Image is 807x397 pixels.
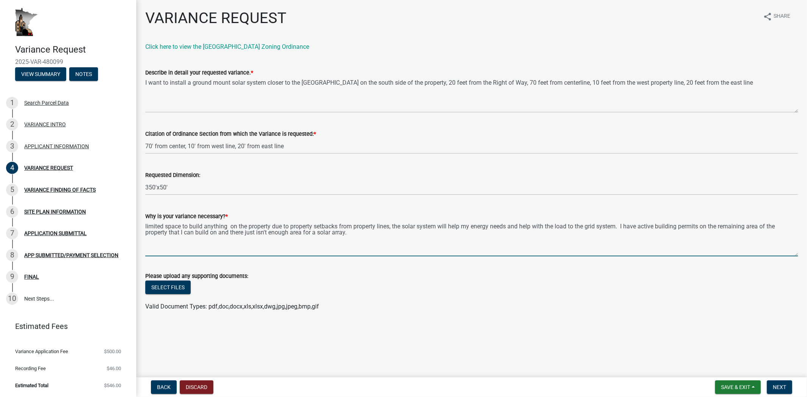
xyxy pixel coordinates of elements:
[24,274,39,279] div: FINAL
[157,384,171,390] span: Back
[24,253,118,258] div: APP SUBMITTED/PAYMENT SELECTION
[145,303,319,310] span: Valid Document Types: pdf,doc,docx,xls,xlsx,dwg,jpg,jpeg,bmp,gif
[767,380,792,394] button: Next
[15,8,38,36] img: Houston County, Minnesota
[774,12,790,21] span: Share
[15,71,66,78] wm-modal-confirm: Summary
[6,249,18,261] div: 8
[6,184,18,196] div: 5
[15,67,66,81] button: View Summary
[15,366,46,371] span: Recording Fee
[145,9,286,27] h1: VARIANCE REQUEST
[145,132,316,137] label: Citation of Ordinance Section from which the Variance is requested:
[145,214,228,219] label: Why is your variance necessary?
[15,58,121,65] span: 2025-VAR-480099
[6,319,124,334] a: Estimated Fees
[69,67,98,81] button: Notes
[763,12,772,21] i: share
[15,383,48,388] span: Estimated Total
[104,383,121,388] span: $546.00
[145,43,309,50] a: Click here to view the [GEOGRAPHIC_DATA] Zoning Ordinance
[6,293,18,305] div: 10
[6,140,18,152] div: 3
[15,44,130,55] h4: Variance Request
[145,281,191,294] button: Select files
[145,274,248,279] label: Please upload any supporting documents:
[180,380,213,394] button: Discard
[104,349,121,354] span: $500.00
[24,187,96,192] div: VARIANCE FINDING OF FACTS
[773,384,786,390] span: Next
[69,71,98,78] wm-modal-confirm: Notes
[6,97,18,109] div: 1
[145,173,200,178] label: Requested Dimension:
[145,70,253,76] label: Describe in detail your requested variance.
[6,271,18,283] div: 9
[757,9,796,24] button: shareShare
[24,122,66,127] div: VARIANCE INTRO
[15,349,68,354] span: Variance Application Fee
[6,118,18,130] div: 2
[721,384,750,390] span: Save & Exit
[24,209,86,214] div: SITE PLAN INFORMATION
[24,231,87,236] div: APPLICATION SUBMITTAL
[107,366,121,371] span: $46.00
[6,206,18,218] div: 6
[24,100,69,105] div: Search Parcel Data
[6,162,18,174] div: 4
[151,380,177,394] button: Back
[6,227,18,239] div: 7
[24,165,73,171] div: VARIANCE REQUEST
[24,144,89,149] div: APPLICANT INFORMATION
[715,380,761,394] button: Save & Exit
